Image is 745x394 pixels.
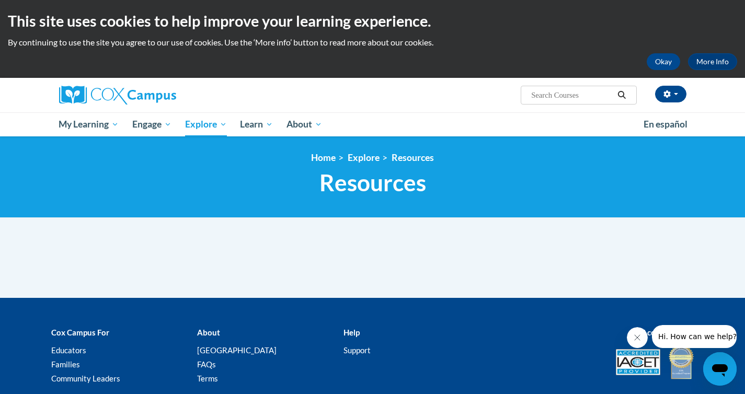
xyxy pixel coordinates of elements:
b: Cox Campus For [51,328,109,337]
span: En español [644,119,687,130]
h2: This site uses cookies to help improve your learning experience. [8,10,737,31]
a: Cox Campus [59,86,258,105]
span: Resources [319,169,426,196]
a: Explore [348,152,380,163]
img: Accredited IACET® Provider [616,349,660,375]
a: Support [343,345,371,355]
button: Okay [647,53,680,70]
a: Families [51,360,80,369]
a: More Info [688,53,737,70]
a: Community Leaders [51,374,120,383]
span: My Learning [59,118,119,131]
p: By continuing to use the site you agree to our use of cookies. Use the ‘More info’ button to read... [8,37,737,48]
button: Search [614,89,629,101]
div: Main menu [43,112,702,136]
b: About [197,328,220,337]
a: En español [637,113,694,135]
b: Help [343,328,360,337]
span: Explore [185,118,227,131]
a: Learn [233,112,280,136]
iframe: Close message [627,327,648,348]
a: Educators [51,345,86,355]
span: Learn [240,118,273,131]
a: Resources [392,152,434,163]
iframe: Message from company [652,325,737,348]
iframe: Button to launch messaging window [703,352,737,386]
a: My Learning [52,112,126,136]
a: Engage [125,112,178,136]
a: About [280,112,329,136]
img: Cox Campus [59,86,176,105]
a: FAQs [197,360,216,369]
span: Engage [132,118,171,131]
a: Terms [197,374,218,383]
img: IDA® Accredited [668,344,694,380]
input: Search Courses [530,89,614,101]
a: [GEOGRAPHIC_DATA] [197,345,277,355]
button: Account Settings [655,86,686,102]
span: About [286,118,322,131]
a: Home [311,152,336,163]
a: Explore [178,112,234,136]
